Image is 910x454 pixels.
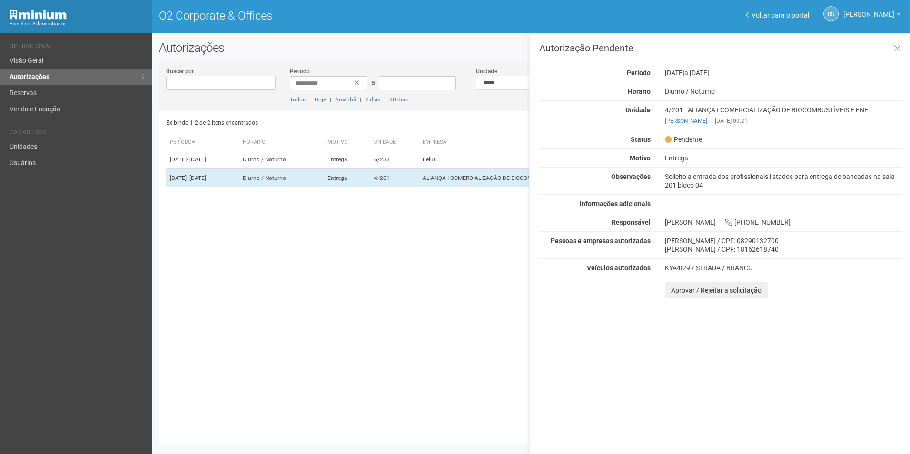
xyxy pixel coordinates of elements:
[625,106,651,114] strong: Unidade
[239,135,324,150] th: Horário
[290,96,306,103] a: Todos
[658,154,910,162] div: Entrega
[658,218,910,227] div: [PERSON_NAME] [PHONE_NUMBER]
[309,96,311,103] span: |
[166,150,239,169] td: [DATE]
[335,96,356,103] a: Amanhã
[290,67,310,76] label: Período
[389,96,408,103] a: 30 dias
[539,43,902,53] h3: Autorização Pendente
[823,6,839,21] a: RS
[665,245,902,254] div: [PERSON_NAME] / CPF: 18162618740
[580,200,651,207] strong: Informações adicionais
[324,135,370,150] th: Motivo
[384,96,386,103] span: |
[239,150,324,169] td: Diurno / Noturno
[684,69,709,77] span: a [DATE]
[360,96,361,103] span: |
[187,175,206,181] span: - [DATE]
[476,67,497,76] label: Unidade
[627,69,651,77] strong: Período
[665,237,902,245] div: [PERSON_NAME] / CPF: 08290132700
[665,135,702,144] span: Pendente
[166,135,239,150] th: Período
[658,106,910,125] div: 4/201 - ALIANÇA I COMERCIALIZAÇÃO DE BIOCOMBUSTÍVEIS E ENE
[658,172,910,189] div: Solicito a entrada dos profissionais listados para entrega de bancadas na sala 201 bloco 04
[843,12,900,20] a: [PERSON_NAME]
[711,118,712,124] span: |
[10,129,145,139] li: Cadastros
[371,79,375,86] span: a
[419,150,687,169] td: Feluti
[324,169,370,188] td: Entrega
[665,264,902,272] div: KYA4I29 / STRADA / BRANCO
[419,169,687,188] td: ALIANÇA I COMERCIALIZAÇÃO DE BIOCOMBUSTÍVEIS E ENE
[324,150,370,169] td: Entrega
[587,264,651,272] strong: Veículos autorizados
[658,69,910,77] div: [DATE]
[10,43,145,53] li: Operacional
[630,154,651,162] strong: Motivo
[665,118,707,124] a: [PERSON_NAME]
[159,10,524,22] h1: O2 Corporate & Offices
[746,11,809,19] a: Voltar para o portal
[239,169,324,188] td: Diurno / Noturno
[10,10,67,20] img: Minium
[843,1,894,18] span: Rayssa Soares Ribeiro
[166,67,194,76] label: Buscar por
[612,218,651,226] strong: Responsável
[370,135,419,150] th: Unidade
[370,169,419,188] td: 4/201
[365,96,380,103] a: 7 dias
[187,156,206,163] span: - [DATE]
[631,136,651,143] strong: Status
[10,20,145,28] div: Painel do Administrador
[658,87,910,96] div: Diurno / Noturno
[315,96,326,103] a: Hoje
[166,116,528,130] div: Exibindo 1-2 de 2 itens encontrados
[330,96,331,103] span: |
[419,135,687,150] th: Empresa
[628,88,651,95] strong: Horário
[159,40,903,55] h2: Autorizações
[551,237,651,245] strong: Pessoas e empresas autorizadas
[370,150,419,169] td: 6/233
[665,282,768,298] button: Aprovar / Rejeitar a solicitação
[665,117,902,125] div: [DATE] 09:21
[166,169,239,188] td: [DATE]
[611,173,651,180] strong: Observações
